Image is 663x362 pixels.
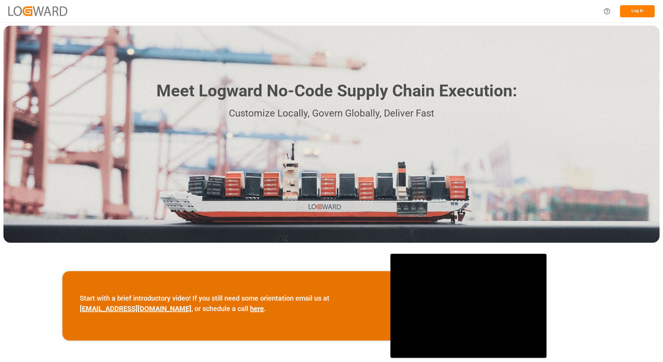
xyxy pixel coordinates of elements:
img: Logward_new_orange.png [8,6,67,16]
a: here [250,304,264,313]
button: Log In [620,5,655,17]
h1: Meet Logward No-Code Supply Chain Execution: [156,79,517,103]
button: Help Center [599,3,615,19]
p: Start with a brief introductory video! If you still need some orientation email us at , or schedu... [80,293,373,314]
p: Customize Locally, Govern Globally, Deliver Fast [146,106,517,121]
a: [EMAIL_ADDRESS][DOMAIN_NAME] [80,304,191,313]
